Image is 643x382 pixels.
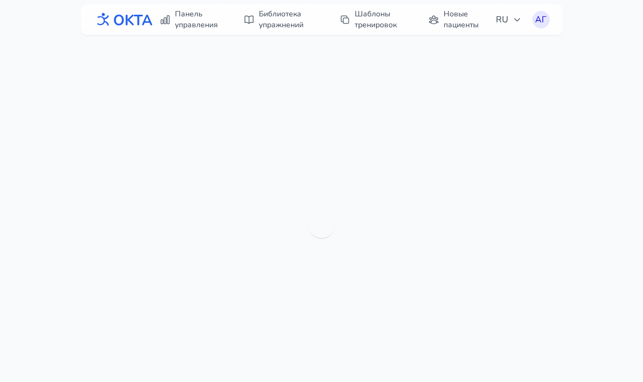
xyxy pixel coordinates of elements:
img: OKTA logo [94,9,153,31]
span: RU [496,13,521,26]
button: АГ [532,11,550,28]
a: Панель управления [153,4,228,35]
a: Библиотека упражнений [237,4,324,35]
a: Шаблоны тренировок [333,4,413,35]
button: RU [489,9,528,31]
a: Новые пациенты [422,4,489,35]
